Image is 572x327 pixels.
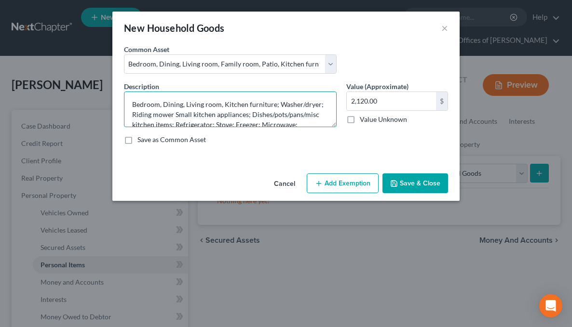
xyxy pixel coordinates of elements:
[382,173,448,194] button: Save & Close
[266,174,303,194] button: Cancel
[124,82,159,91] span: Description
[124,21,225,35] div: New Household Goods
[360,115,407,124] label: Value Unknown
[124,44,169,54] label: Common Asset
[346,81,409,92] label: Value (Approximate)
[436,92,448,110] div: $
[347,92,436,110] input: 0.00
[539,294,562,317] div: Open Intercom Messenger
[307,173,379,194] button: Add Exemption
[441,22,448,34] button: ×
[137,135,206,144] label: Save as Common Asset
